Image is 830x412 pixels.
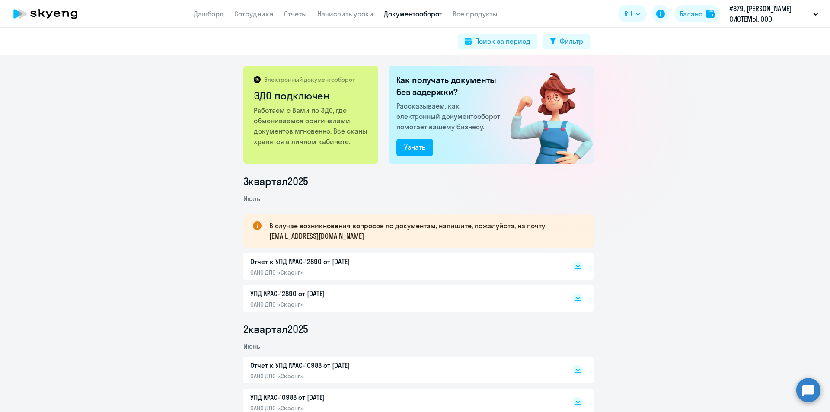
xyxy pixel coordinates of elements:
[317,10,373,18] a: Начислить уроки
[396,101,504,132] p: Рассказываем, как электронный документооборот помогает вашему бизнесу.
[729,3,810,24] p: #879, [PERSON_NAME] СИСТЕМЫ, ООО
[250,256,555,276] a: Отчет к УПД №AC-12890 от [DATE]ОАНО ДПО «Скаенг»
[250,404,432,412] p: ОАНО ДПО «Скаенг»
[243,342,260,351] span: Июнь
[560,36,583,46] div: Фильтр
[250,360,555,380] a: Отчет к УПД №AC-10988 от [DATE]ОАНО ДПО «Скаенг»
[250,288,555,308] a: УПД №AC-12890 от [DATE]ОАНО ДПО «Скаенг»
[453,10,498,18] a: Все продукты
[234,10,274,18] a: Сотрудники
[404,142,425,152] div: Узнать
[618,5,647,22] button: RU
[243,322,594,336] li: 2 квартал 2025
[243,194,260,203] span: Июль
[250,288,432,299] p: УПД №AC-12890 от [DATE]
[250,256,432,267] p: Отчет к УПД №AC-12890 от [DATE]
[396,74,504,98] h2: Как получать документы без задержки?
[254,105,369,147] p: Работаем с Вами по ЭДО, где обмениваемся оригиналами документов мгновенно. Все сканы хранятся в л...
[475,36,530,46] div: Поиск за период
[384,10,442,18] a: Документооборот
[680,9,702,19] div: Баланс
[284,10,307,18] a: Отчеты
[269,220,578,241] p: В случае возникновения вопросов по документам, напишите, пожалуйста, на почту [EMAIL_ADDRESS][DOM...
[496,66,594,164] img: connected
[396,139,433,156] button: Узнать
[243,174,594,188] li: 3 квартал 2025
[254,89,369,102] h2: ЭДО подключен
[264,76,355,83] p: Электронный документооборот
[194,10,224,18] a: Дашборд
[543,34,590,49] button: Фильтр
[250,360,432,370] p: Отчет к УПД №AC-10988 от [DATE]
[250,372,432,380] p: ОАНО ДПО «Скаенг»
[250,268,432,276] p: ОАНО ДПО «Скаенг»
[674,5,720,22] button: Балансbalance
[458,34,537,49] button: Поиск за период
[725,3,823,24] button: #879, [PERSON_NAME] СИСТЕМЫ, ООО
[624,9,632,19] span: RU
[250,392,555,412] a: УПД №AC-10988 от [DATE]ОАНО ДПО «Скаенг»
[250,300,432,308] p: ОАНО ДПО «Скаенг»
[250,392,432,402] p: УПД №AC-10988 от [DATE]
[706,10,715,18] img: balance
